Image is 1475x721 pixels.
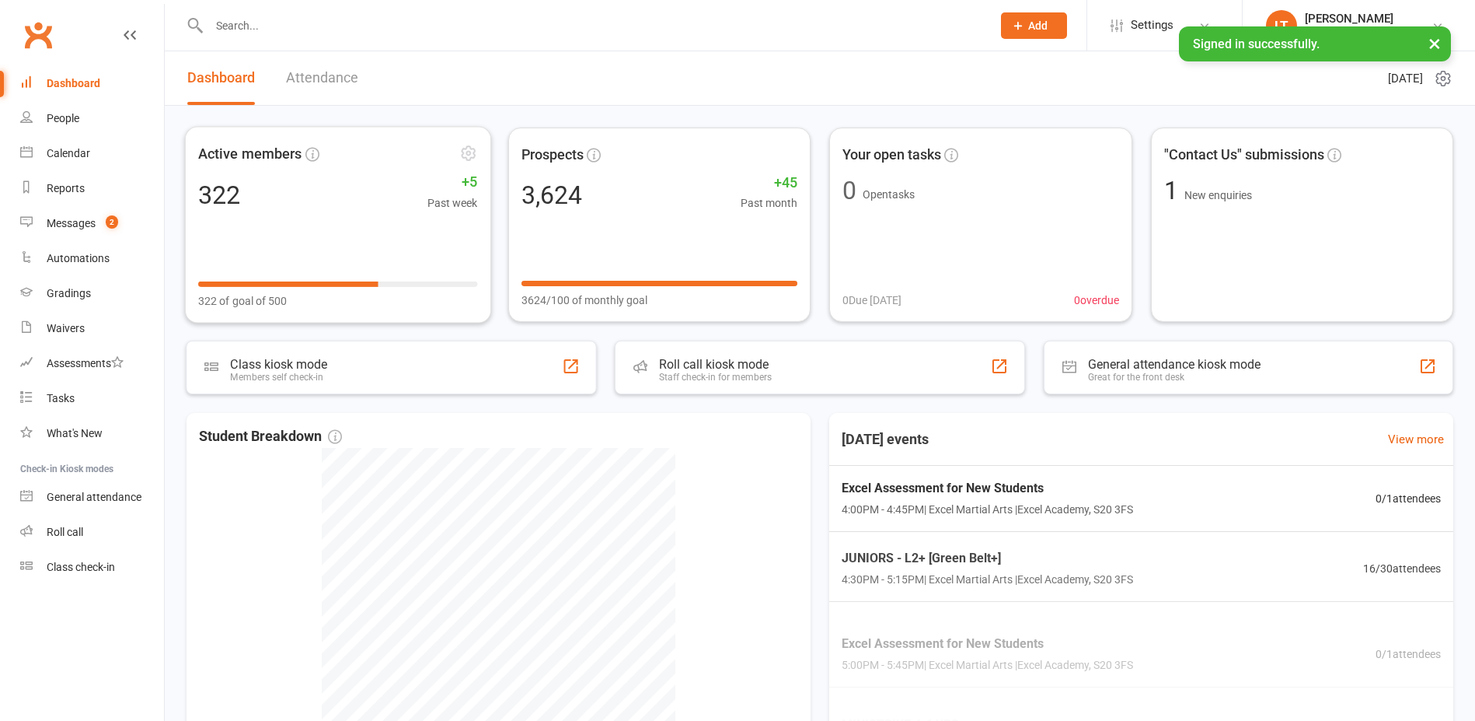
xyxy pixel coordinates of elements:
span: 0 / 1 attendees [1376,490,1441,507]
a: Dashboard [20,66,164,101]
span: Signed in successfully. [1193,37,1320,51]
a: What's New [20,416,164,451]
span: JUNIORS - L2+ [Green Belt+] [842,548,1133,569]
span: 322 of goal of 500 [198,292,287,310]
span: 2 [106,215,118,229]
span: +45 [741,172,797,194]
a: Gradings [20,276,164,311]
a: Automations [20,241,164,276]
a: General attendance kiosk mode [20,480,164,515]
button: Add [1001,12,1067,39]
a: Dashboard [187,51,255,105]
button: × [1421,26,1449,60]
span: New enquiries [1184,189,1252,201]
div: Gradings [47,287,91,299]
input: Search... [204,15,981,37]
span: [DATE] [1388,69,1423,88]
span: 1 [1164,176,1184,205]
div: LT [1266,10,1297,41]
span: Excel Assessment for New Students [842,478,1133,499]
div: Messages [47,217,96,229]
span: 5:00PM - 5:45PM | Excel Martial Arts | Excel Academy, S20 3FS [842,657,1133,674]
div: Dashboard [47,77,100,89]
div: Excel Martial Arts [1305,26,1393,40]
div: Staff check-in for members [659,372,772,383]
div: General attendance [47,491,141,503]
span: +5 [427,171,478,194]
div: Assessments [47,357,124,369]
a: Assessments [20,346,164,381]
a: Attendance [286,51,358,105]
div: Reports [47,182,85,194]
span: Past week [427,194,478,212]
h3: [DATE] events [829,425,941,453]
div: 0 [842,178,856,203]
span: Settings [1131,8,1173,43]
div: Waivers [47,322,85,334]
div: [PERSON_NAME] [1305,12,1393,26]
a: Roll call [20,515,164,550]
div: People [47,112,79,124]
span: Excel Assessment for New Students [842,634,1133,654]
span: 0 / 1 attendees [1376,646,1441,663]
a: Waivers [20,311,164,346]
span: "Contact Us" submissions [1164,144,1324,166]
div: What's New [47,427,103,439]
span: 16 / 30 attendees [1363,560,1441,577]
div: Tasks [47,392,75,404]
span: Add [1028,19,1048,32]
div: Great for the front desk [1088,372,1261,383]
span: 0 overdue [1074,292,1119,309]
div: Calendar [47,147,90,159]
a: Class kiosk mode [20,550,164,585]
span: 4:30PM - 5:15PM | Excel Martial Arts | Excel Academy, S20 3FS [842,571,1133,588]
div: Class check-in [47,561,115,573]
div: 3,624 [521,183,582,208]
a: View more [1388,430,1444,449]
span: Active members [198,142,302,165]
span: Open tasks [863,188,915,201]
span: Past month [741,194,797,212]
a: People [20,101,164,136]
div: General attendance kiosk mode [1088,357,1261,372]
a: Messages 2 [20,206,164,241]
div: Automations [47,252,110,264]
a: Reports [20,171,164,206]
span: Prospects [521,144,584,166]
div: Class kiosk mode [230,357,326,372]
span: 3624/100 of monthly goal [521,292,647,309]
div: Members self check-in [230,372,326,383]
span: Student Breakdown [199,425,342,448]
a: Calendar [20,136,164,171]
div: 322 [198,182,241,207]
a: Tasks [20,381,164,416]
a: Clubworx [19,16,58,54]
div: Roll call kiosk mode [659,357,772,372]
span: Your open tasks [842,144,941,166]
div: Roll call [47,526,83,538]
span: 0 Due [DATE] [842,292,901,309]
span: 4:00PM - 4:45PM | Excel Martial Arts | Excel Academy, S20 3FS [842,501,1133,518]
